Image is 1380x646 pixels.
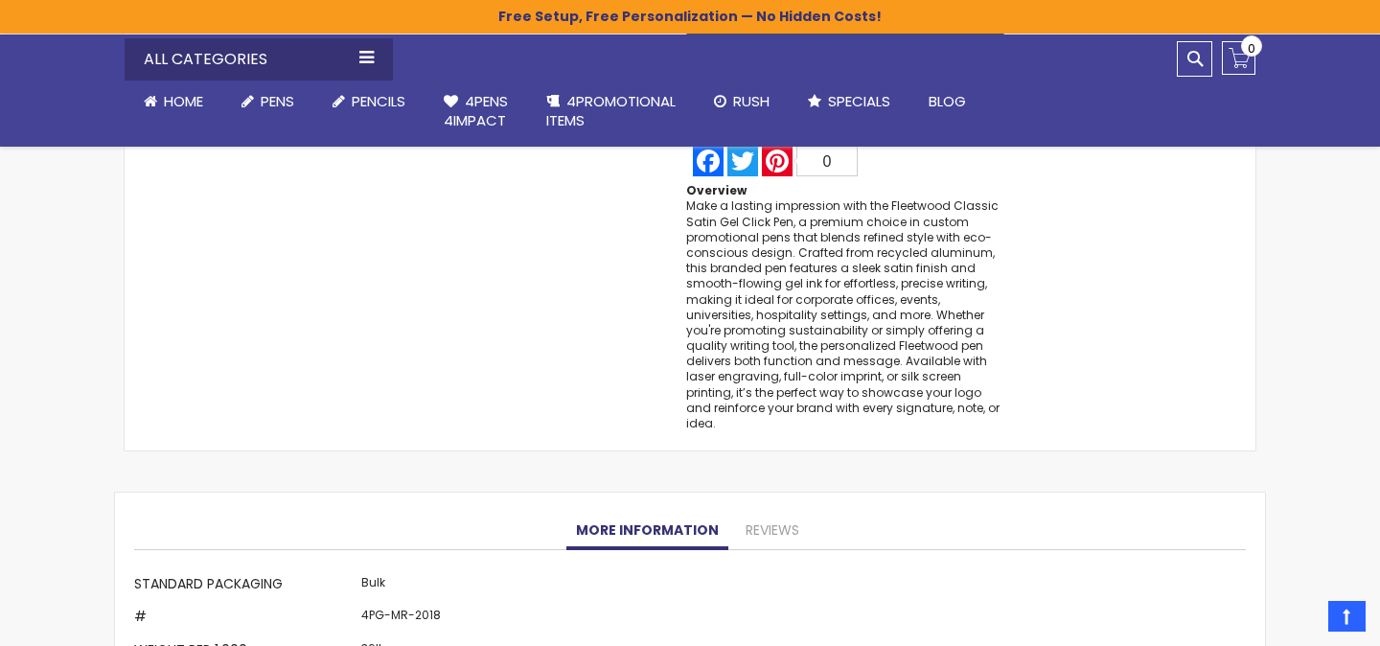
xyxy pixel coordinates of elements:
[1328,601,1366,632] a: Top
[1248,39,1255,58] span: 0
[546,91,676,130] span: 4PROMOTIONAL ITEMS
[929,91,966,111] span: Blog
[725,146,760,176] a: Twitter
[686,198,1004,431] div: Make a lasting impression with the Fleetwood Classic Satin Gel Click Pen, a premium choice in cus...
[789,81,909,123] a: Specials
[823,153,832,170] span: 0
[313,81,425,123] a: Pencils
[736,512,809,550] a: Reviews
[356,603,804,635] td: 4PG-MR-2018
[527,81,695,143] a: 4PROMOTIONALITEMS
[444,91,508,130] span: 4Pens 4impact
[686,182,747,198] strong: Overview
[125,38,393,81] div: All Categories
[261,91,294,111] span: Pens
[164,91,203,111] span: Home
[352,91,405,111] span: Pencils
[760,146,860,176] a: Pinterest0
[909,81,985,123] a: Blog
[828,91,890,111] span: Specials
[222,81,313,123] a: Pens
[695,81,789,123] a: Rush
[566,512,728,550] a: More Information
[134,603,356,635] th: #
[356,569,804,602] td: Bulk
[425,81,527,143] a: 4Pens4impact
[733,91,770,111] span: Rush
[1222,41,1255,75] a: 0
[691,146,725,176] a: Facebook
[134,569,356,602] th: Standard Packaging
[125,81,222,123] a: Home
